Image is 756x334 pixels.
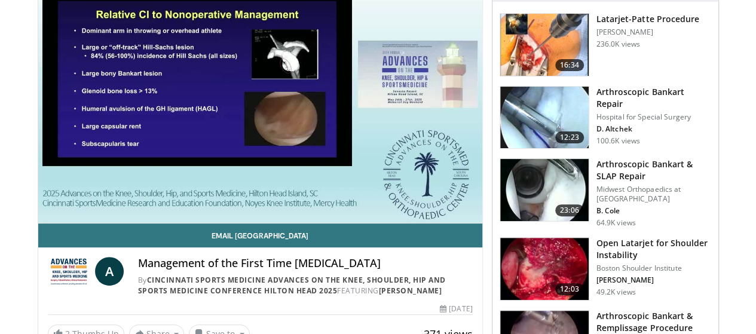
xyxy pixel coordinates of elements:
[596,263,711,273] p: Boston Shoulder Institute
[500,238,589,300] img: 944938_3.png.150x105_q85_crop-smart_upscale.jpg
[48,257,90,286] img: Cincinnati Sports Medicine Advances on the Knee, Shoulder, Hip and Sports Medicine Conference Hil...
[138,275,446,296] a: Cincinnati Sports Medicine Advances on the Knee, Shoulder, Hip and Sports Medicine Conference Hil...
[500,13,711,76] a: 16:34 Latarjet-Patte Procedure [PERSON_NAME] 236.0K views
[596,275,711,285] p: [PERSON_NAME]
[38,223,482,247] a: Email [GEOGRAPHIC_DATA]
[596,310,711,334] h3: Arthroscopic Bankart & Remplissage Procedure
[500,14,589,76] img: 617583_3.png.150x105_q85_crop-smart_upscale.jpg
[138,257,473,270] h4: Management of the First Time [MEDICAL_DATA]
[596,185,711,204] p: Midwest Orthopaedics at [GEOGRAPHIC_DATA]
[596,287,636,297] p: 49.2K views
[500,86,711,149] a: 12:23 Arthroscopic Bankart Repair Hospital for Special Surgery D. Altchek 100.6K views
[596,86,711,110] h3: Arthroscopic Bankart Repair
[596,112,711,122] p: Hospital for Special Surgery
[555,59,584,71] span: 16:34
[379,286,442,296] a: [PERSON_NAME]
[555,283,584,295] span: 12:03
[596,39,640,49] p: 236.0K views
[95,257,124,286] a: A
[500,87,589,149] img: 10039_3.png.150x105_q85_crop-smart_upscale.jpg
[500,237,711,301] a: 12:03 Open Latarjet for Shoulder Instability Boston Shoulder Institute [PERSON_NAME] 49.2K views
[596,158,711,182] h3: Arthroscopic Bankart & SLAP Repair
[596,237,711,261] h3: Open Latarjet for Shoulder Instability
[596,27,699,37] p: [PERSON_NAME]
[138,275,473,296] div: By FEATURING
[555,204,584,216] span: 23:06
[596,13,699,25] h3: Latarjet-Patte Procedure
[596,136,640,146] p: 100.6K views
[500,158,711,228] a: 23:06 Arthroscopic Bankart & SLAP Repair Midwest Orthopaedics at [GEOGRAPHIC_DATA] B. Cole 64.9K ...
[596,124,711,134] p: D. Altchek
[500,159,589,221] img: cole_0_3.png.150x105_q85_crop-smart_upscale.jpg
[596,206,711,216] p: B. Cole
[555,131,584,143] span: 12:23
[596,218,636,228] p: 64.9K views
[440,304,472,314] div: [DATE]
